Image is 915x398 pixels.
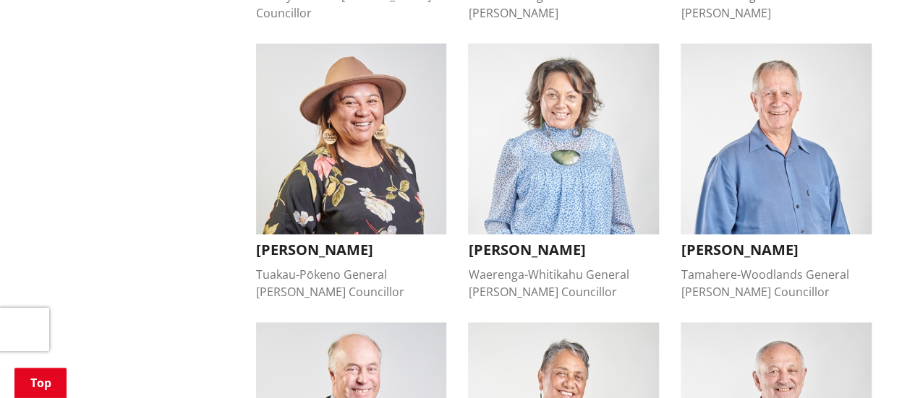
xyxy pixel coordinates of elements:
h3: [PERSON_NAME] [681,241,872,259]
button: Kandi Ngataki [PERSON_NAME] Tuakau-Pōkeno General [PERSON_NAME] Councillor [256,43,447,300]
div: Tuakau-Pōkeno General [PERSON_NAME] Councillor [256,266,447,300]
iframe: Messenger Launcher [848,337,901,389]
div: Tamahere-Woodlands General [PERSON_NAME] Councillor [681,266,872,300]
img: Mike Keir [681,43,872,234]
a: Top [14,368,67,398]
h3: [PERSON_NAME] [256,241,447,259]
img: Kandi Ngataki [256,43,447,234]
div: Waerenga-Whitikahu General [PERSON_NAME] Councillor [468,266,659,300]
h3: [PERSON_NAME] [468,241,659,259]
button: Marlene Raumati [PERSON_NAME] Waerenga-Whitikahu General [PERSON_NAME] Councillor [468,43,659,300]
button: Mike Keir [PERSON_NAME] Tamahere-Woodlands General [PERSON_NAME] Councillor [681,43,872,300]
img: Marlene Raumati [468,43,659,234]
